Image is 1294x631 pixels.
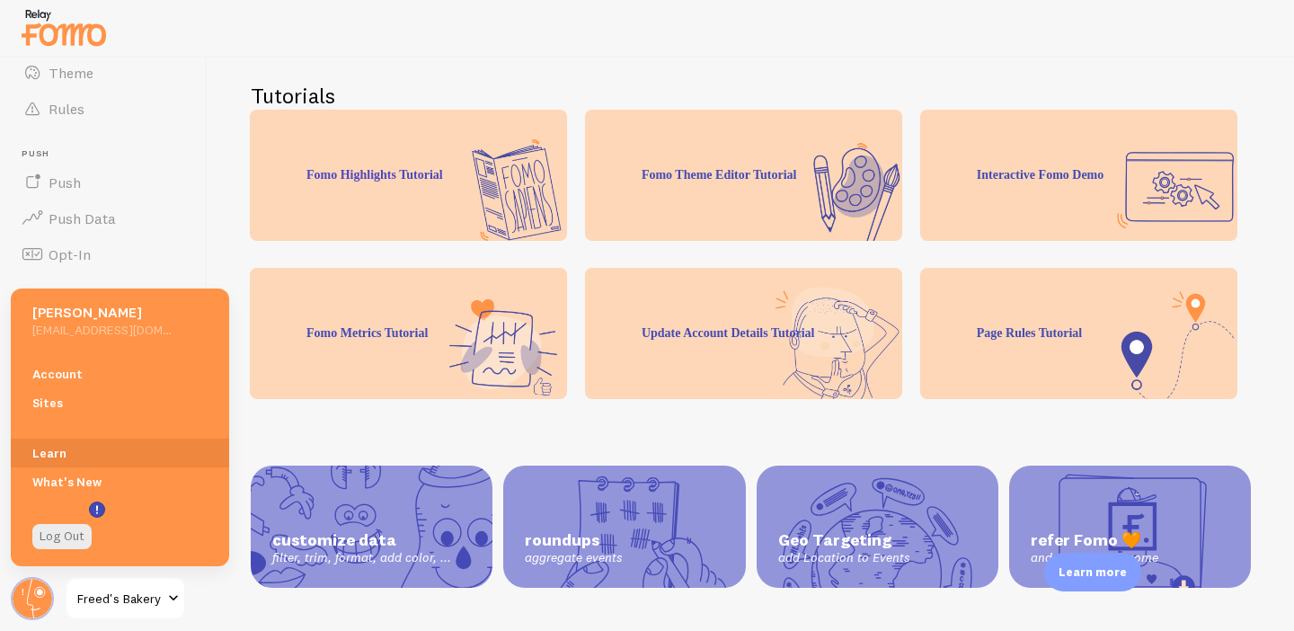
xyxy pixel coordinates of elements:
a: Learn [11,439,229,467]
h2: Tutorials [251,82,1251,110]
a: Sites [11,388,229,417]
span: and earn extra income [1031,550,1229,566]
div: Fomo Metrics Tutorial [250,268,567,399]
span: customize data [272,530,471,551]
span: aggregate events [525,550,723,566]
a: What's New [11,467,229,496]
span: Push Data [49,209,116,227]
a: Push [11,164,196,200]
span: Theme [49,64,93,82]
span: refer Fomo 🧡 [1031,530,1229,551]
a: Account [11,360,229,388]
a: Log Out [32,524,92,549]
span: filter, trim, format, add color, ... [272,550,471,566]
span: Push [49,173,81,191]
div: Fomo Highlights Tutorial [250,110,567,241]
span: Freed's Bakery [77,588,163,609]
div: Fomo Theme Editor Tutorial [585,110,902,241]
a: Opt-In [11,236,196,272]
a: Theme [11,55,196,91]
h5: [EMAIL_ADDRESS][DOMAIN_NAME] [32,322,172,338]
span: Opt-In [49,245,91,263]
div: Page Rules Tutorial [920,268,1237,399]
span: Push [22,148,196,160]
div: Interactive Fomo Demo [920,110,1237,241]
a: Push Data [11,200,196,236]
span: Rules [49,100,84,118]
img: fomo-relay-logo-orange.svg [19,4,109,50]
span: add Location to Events [778,550,977,566]
span: roundups [525,530,723,551]
div: Update Account Details Tutorial [585,268,902,399]
svg: <p>Watch New Feature Tutorials!</p> [89,502,105,518]
p: Learn more [1059,564,1127,581]
a: Rules [11,91,196,127]
a: Freed's Bakery [65,577,186,620]
div: Learn more [1044,553,1141,591]
h5: [PERSON_NAME] [32,303,172,322]
span: Geo Targeting [778,530,977,551]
